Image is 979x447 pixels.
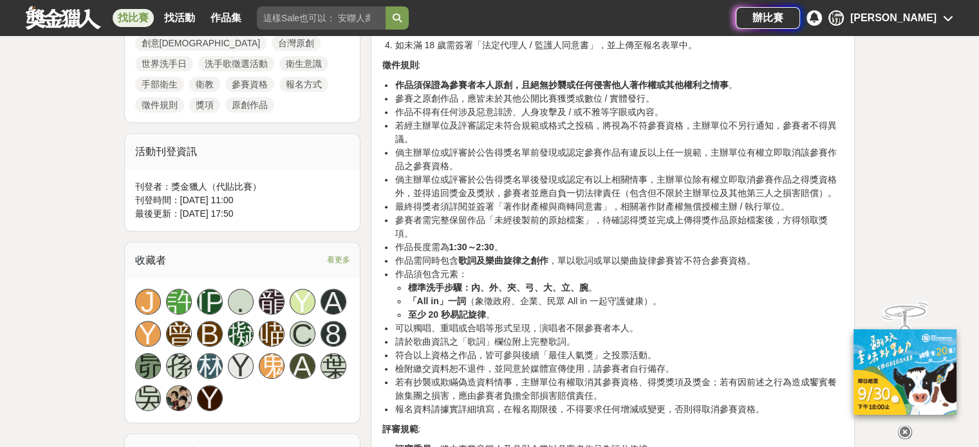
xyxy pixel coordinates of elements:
[395,268,844,322] li: 作品須包含元素：
[135,353,161,379] a: 昴
[736,7,800,29] a: 辦比賽
[395,214,844,241] li: 參賽者需完整保留作品「未經後製前的原始檔案」，待確認得獎並完成上傳得獎作品原始檔案後，方得領取獎項。
[395,146,844,173] li: 倘主辦單位或評審於公告得獎名單前發現或認定參賽作品有違反以上任一規範，主辦單位有權立即取消該參賽作品之參賽資格。
[407,281,844,295] li: 。
[228,289,254,315] a: .
[225,77,274,92] a: 參賽資格
[135,321,161,347] a: Y
[272,35,321,51] a: 台灣原創
[135,255,166,266] span: 收藏者
[407,282,588,293] strong: 標準洗手步驟：內、外、夾、弓、大、立、腕
[135,35,267,51] a: 創意[DEMOGRAPHIC_DATA]
[458,255,548,266] strong: 歌詞及樂曲旋律之創作
[197,353,223,379] a: 林
[259,353,284,379] a: 鬼
[395,376,844,403] li: 若有抄襲或欺瞞偽造資料情事，主辦單位有權取消其參賽資格、得獎獎項及獎金；若有因前述之行為造成饗賓餐旅集團之損害，應由參賽者負擔全部損害賠償責任。
[135,56,193,71] a: 世界洗手日
[228,321,254,347] a: 擬
[290,289,315,315] a: Y
[135,289,161,315] a: J
[198,56,274,71] a: 洗手歌徵選活動
[395,92,844,105] li: 參賽之原創作品，應皆未於其他公開比賽獲獎或數位 / 實體發行。
[228,353,254,379] a: Y
[135,207,350,221] div: 最後更新： [DATE] 17:50
[395,200,844,214] li: 最終得獎者須詳閱並簽署「著作財產權與商轉同意書」，相關著作財產權無償授權主辦 / 執行單位。
[407,309,485,320] strong: 至少 20 秒易記旋律
[166,321,192,347] a: 曾
[395,241,844,254] li: 作品長度需為 。
[135,77,184,92] a: 手部衛生
[407,308,844,322] li: 。
[279,56,328,71] a: 衛生意識
[395,349,844,362] li: 符合以上資格之作品，皆可參與後續「最佳人氣獎」之投票活動。
[395,403,844,416] li: 報名資料請據實詳細填寫，在報名期限後，不得要求任何增減或變更，否則得取消參賽資格。
[159,9,200,27] a: 找活動
[395,254,844,268] li: 作品需同時包含 ，單以歌詞或單以樂曲旋律參賽皆不符合參賽資格。
[197,289,223,315] a: [PERSON_NAME]
[382,423,844,436] p: :
[135,194,350,207] div: 刊登時間： [DATE] 11:00
[279,77,328,92] a: 報名方式
[395,80,728,90] strong: 作品須保證為參賽者本人原創，且絕無抄襲或任何侵害他人著作權或其他權利之情事
[395,173,844,200] li: 倘主辦單位或評審於公告得獎名單後發現或認定有以上相關情事，主辦單位除有權立即取消參賽作品之得獎資格外，並得追回獎金及獎狀，參賽者並應自負一切法律責任（包含但不限於主辦單位及其他第三人之損害賠償）。
[257,6,386,30] input: 這樣Sale也可以： 安聯人壽創意銷售法募集
[395,119,844,146] li: 若經主辦單位及評審認定未符合規範或格式之投稿，將視為不符參賽資格，主辦單位不另行通知，參賽者不得異議。
[321,353,346,379] a: 葉
[395,362,844,376] li: 檢附繳交資料恕不退件，並同意於媒體宣傳使用，請參賽者自行備存。
[321,289,346,315] a: A
[395,105,844,119] li: 作品不得有任何涉及惡意誹謗、人身攻擊及 / 或不雅等字眼或內容。
[259,289,284,315] a: 龍
[197,321,223,347] a: B
[167,386,191,410] img: Avatar
[853,329,956,415] img: ff197300-f8ee-455f-a0ae-06a3645bc375.jpg
[395,78,844,92] li: 。
[290,321,315,347] a: C
[166,289,192,315] a: 許
[197,385,223,411] a: Y
[189,77,220,92] a: 衛教
[189,97,220,113] a: 獎項
[395,335,844,349] li: 請於歌曲資訊之「歌詞」欄位附上完整歌詞。
[395,39,844,52] li: 如未滿 18 歲需簽署「法定代理人 / 監護人同意書」，並上傳至報名表單中。
[382,59,844,72] p: :
[290,353,315,379] div: A
[205,9,247,27] a: 作品集
[166,353,192,379] a: 孫
[225,97,274,113] a: 原創作品
[321,321,346,347] a: 8
[828,10,844,26] div: 阮
[326,253,350,267] span: 看更多
[382,424,418,434] strong: 評審規範
[850,10,937,26] div: [PERSON_NAME]
[135,180,350,194] div: 刊登者： 獎金獵人（代貼比賽）
[407,295,844,308] li: （象徵政府、企業、民眾 All in 一起守護健康）。
[259,321,284,347] a: 喵
[449,242,494,252] strong: 1:30～2:30
[113,9,154,27] a: 找比賽
[135,385,161,411] a: 吳
[135,97,184,113] a: 徵件規則
[125,134,360,170] div: 活動刊登資訊
[166,385,192,411] a: Avatar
